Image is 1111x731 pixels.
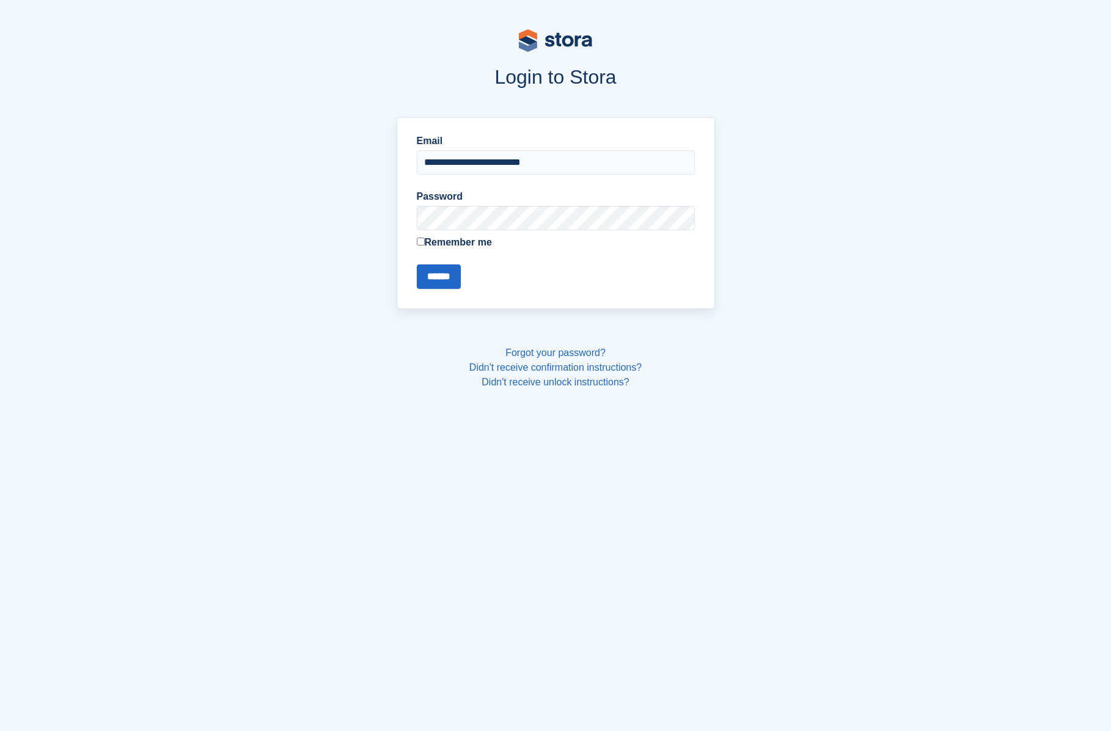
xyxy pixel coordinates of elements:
[163,66,948,88] h1: Login to Stora
[417,235,695,250] label: Remember me
[505,347,606,358] a: Forgot your password?
[417,134,695,148] label: Email
[417,189,695,204] label: Password
[482,377,629,387] a: Didn't receive unlock instructions?
[469,362,642,373] a: Didn't receive confirmation instructions?
[519,29,592,52] img: stora-logo-53a41332b3708ae10de48c4981b4e9114cc0af31d8433b30ea865607fb682f29.svg
[417,238,425,245] input: Remember me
